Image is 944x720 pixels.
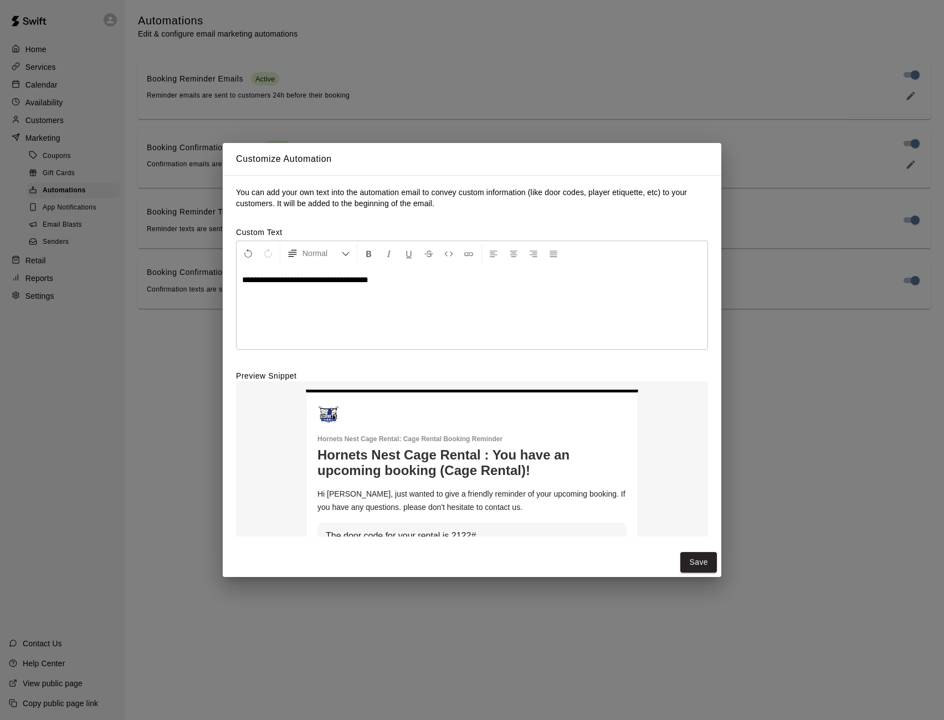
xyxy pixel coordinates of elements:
button: Insert Link [459,243,478,263]
label: Custom Text [236,227,708,238]
button: Undo [239,243,258,263]
h1: Hornets Nest Cage Rental : You have an upcoming booking (Cage Rental)! [317,447,627,478]
button: Save [680,552,717,573]
label: Preview Snippet [236,370,708,381]
button: Center Align [504,243,523,263]
button: Justify Align [544,243,563,263]
p: You can add your own text into the automation email to convey custom information (like door codes... [236,187,708,209]
button: Format Italics [379,243,398,263]
span: The door code for your rental is 2122# [326,531,476,540]
button: Format Strikethrough [419,243,438,263]
h2: Customize Automation [223,143,721,175]
button: Right Align [524,243,543,263]
p: Hornets Nest Cage Rental : Cage Rental Booking Reminder [317,435,627,444]
span: Normal [302,248,341,259]
button: Redo [259,243,278,263]
button: Formatting Options [283,243,355,263]
p: Hi [PERSON_NAME], just wanted to give a friendly reminder of your upcoming booking. If you have a... [317,487,627,514]
button: Format Bold [360,243,378,263]
button: Left Align [484,243,503,263]
img: Hornets Nest Cage Rental [317,404,340,426]
button: Insert Code [439,243,458,263]
button: Format Underline [399,243,418,263]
